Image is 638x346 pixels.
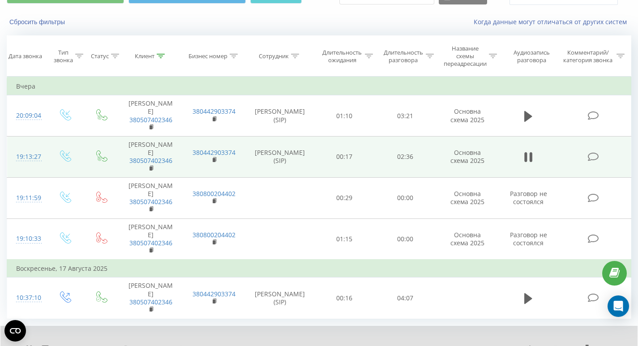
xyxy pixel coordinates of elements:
[135,52,154,60] div: Клиент
[119,278,183,319] td: [PERSON_NAME]
[246,95,314,137] td: [PERSON_NAME] (SIP)
[16,289,37,307] div: 10:37:10
[375,177,436,218] td: 00:00
[16,148,37,166] div: 19:13:27
[314,218,375,260] td: 01:15
[129,197,172,206] a: 380507402346
[54,49,73,64] div: Тип звонка
[375,218,436,260] td: 00:00
[4,320,26,342] button: Open CMP widget
[119,137,183,178] td: [PERSON_NAME]
[562,49,614,64] div: Комментарий/категория звонка
[129,156,172,165] a: 380507402346
[16,189,37,207] div: 19:11:59
[16,230,37,248] div: 19:10:33
[7,18,69,26] button: Сбросить фильтры
[314,137,375,178] td: 00:17
[314,278,375,319] td: 00:16
[314,95,375,137] td: 01:10
[510,189,547,206] span: Разговор не состоялся
[608,295,629,317] div: Open Intercom Messenger
[375,137,436,178] td: 02:36
[314,177,375,218] td: 00:29
[16,107,37,124] div: 20:09:04
[375,95,436,137] td: 03:21
[246,137,314,178] td: [PERSON_NAME] (SIP)
[436,137,499,178] td: Основна схема 2025
[193,189,236,198] a: 380800204402
[7,77,631,95] td: Вчера
[129,298,172,306] a: 380507402346
[193,148,236,157] a: 380442903374
[119,95,183,137] td: [PERSON_NAME]
[188,52,227,60] div: Бизнес номер
[474,17,631,26] a: Когда данные могут отличаться от других систем
[436,95,499,137] td: Основна схема 2025
[91,52,109,60] div: Статус
[129,115,172,124] a: 380507402346
[193,107,236,115] a: 380442903374
[510,231,547,247] span: Разговор не состоялся
[444,45,487,68] div: Название схемы переадресации
[436,177,499,218] td: Основна схема 2025
[436,218,499,260] td: Основна схема 2025
[375,278,436,319] td: 04:07
[322,49,362,64] div: Длительность ожидания
[193,290,236,298] a: 380442903374
[9,52,42,60] div: Дата звонка
[193,231,236,239] a: 380800204402
[119,218,183,260] td: [PERSON_NAME]
[7,260,631,278] td: Воскресенье, 17 Августа 2025
[383,49,424,64] div: Длительность разговора
[246,278,314,319] td: [PERSON_NAME] (SIP)
[259,52,289,60] div: Сотрудник
[507,49,556,64] div: Аудиозапись разговора
[119,177,183,218] td: [PERSON_NAME]
[129,239,172,247] a: 380507402346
